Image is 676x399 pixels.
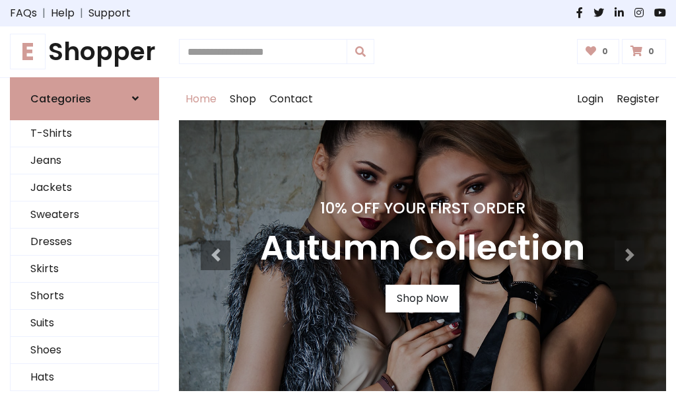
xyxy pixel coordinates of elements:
[11,174,158,201] a: Jackets
[610,78,666,120] a: Register
[11,147,158,174] a: Jeans
[622,39,666,64] a: 0
[88,5,131,21] a: Support
[51,5,75,21] a: Help
[11,201,158,229] a: Sweaters
[11,337,158,364] a: Shoes
[30,92,91,105] h6: Categories
[11,256,158,283] a: Skirts
[11,229,158,256] a: Dresses
[599,46,611,57] span: 0
[11,364,158,391] a: Hats
[11,120,158,147] a: T-Shirts
[10,34,46,69] span: E
[260,228,585,269] h3: Autumn Collection
[10,77,159,120] a: Categories
[10,5,37,21] a: FAQs
[263,78,320,120] a: Contact
[11,310,158,337] a: Suits
[11,283,158,310] a: Shorts
[10,37,159,67] h1: Shopper
[645,46,658,57] span: 0
[75,5,88,21] span: |
[10,37,159,67] a: EShopper
[179,78,223,120] a: Home
[577,39,620,64] a: 0
[260,199,585,217] h4: 10% Off Your First Order
[223,78,263,120] a: Shop
[37,5,51,21] span: |
[386,285,459,312] a: Shop Now
[570,78,610,120] a: Login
